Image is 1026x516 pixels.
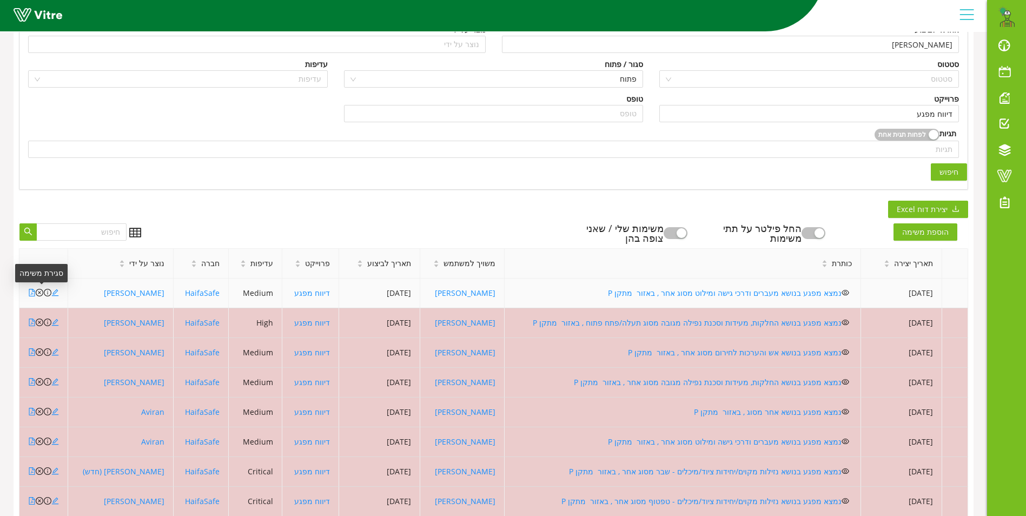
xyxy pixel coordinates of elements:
[28,378,36,386] span: file-pdf
[339,368,420,398] td: [DATE]
[229,338,282,368] td: Medium
[842,289,849,296] span: eye
[435,496,495,506] a: [PERSON_NAME]
[36,378,43,386] span: close-circle
[51,378,59,386] span: edit
[339,457,420,487] td: [DATE]
[435,466,495,477] a: [PERSON_NAME]
[191,259,197,264] span: caret-up
[294,377,330,387] a: דיווח מפגע
[626,93,643,105] div: טופס
[861,368,942,398] td: [DATE]
[350,71,637,87] span: פתוח
[608,288,842,298] a: נמצא מפגע בנושא מעברים ודרכי גישה ומילוט מסוג אחר , באזור מתקן P
[893,223,957,241] span: הוספת משימה
[44,408,51,415] span: info-circle
[250,257,273,269] span: עדיפות
[185,317,220,328] a: HaifaSafe
[185,347,220,358] a: HaifaSafe
[240,259,246,264] span: caret-up
[339,398,420,427] td: [DATE]
[129,257,164,269] span: נוצר על ידי
[294,317,330,328] a: דיווח מפגע
[51,348,59,356] span: edit
[561,496,842,506] a: נמצא מפגע בנושא נזילות מקוים/יחידות ציוד/מיכלים - טפטוף מסוג אחר , באזור מתקן P
[435,377,495,387] a: [PERSON_NAME]
[44,319,51,326] span: info-circle
[185,377,220,387] a: HaifaSafe
[931,163,967,181] button: חיפוש
[44,497,51,505] span: info-circle
[628,347,842,358] a: נמצא מפגע בנושא אש והערכות לחירום מסוג אחר , באזור מתקן P
[229,398,282,427] td: Medium
[569,466,842,477] a: נמצא מפגע בנושא נזילות מקוים/יחידות ציוד/מיכלים - שבר מסוג אחר , באזור מתקן P
[28,438,36,445] span: file-pdf
[51,317,59,328] a: edit
[861,427,942,457] td: [DATE]
[191,263,197,269] span: caret-down
[605,58,643,70] div: סגור / פתוח
[444,257,495,269] span: משויך למשתמש
[28,407,36,417] a: file-pdf
[104,347,164,358] a: [PERSON_NAME]
[19,223,37,241] button: search
[897,203,948,215] span: יצירת דוח Excel
[294,407,330,417] a: דיווח מפגע
[842,319,849,326] span: eye
[51,467,59,475] span: edit
[185,466,220,477] a: HaifaSafe
[141,436,164,447] a: Aviran
[996,5,1018,27] img: 1b769f6a-5bd2-4624-b62a-8340ff607ce4.png
[842,497,849,505] span: eye
[357,259,363,264] span: caret-up
[433,263,439,269] span: caret-down
[229,457,282,487] td: Critical
[36,289,43,296] span: close-circle
[842,467,849,475] span: eye
[229,368,282,398] td: Medium
[709,223,801,243] div: החל פילטר על תתי משימות
[861,338,942,368] td: [DATE]
[433,259,439,264] span: caret-up
[44,438,51,445] span: info-circle
[28,467,36,475] span: file-pdf
[201,257,220,269] span: חברה
[822,259,828,264] span: caret-up
[572,223,664,243] div: משימות שלי / שאני צופה בהן
[28,319,36,326] span: file-pdf
[28,317,36,328] a: file-pdf
[842,408,849,415] span: eye
[51,466,59,477] a: edit
[294,288,330,298] a: דיווח מפגע
[51,407,59,417] a: edit
[119,259,125,264] span: caret-up
[44,467,51,475] span: info-circle
[893,224,968,237] a: הוספת משימה
[104,377,164,387] a: [PERSON_NAME]
[51,436,59,447] a: edit
[24,227,32,237] span: search
[36,497,43,505] span: close-circle
[104,288,164,298] a: [PERSON_NAME]
[36,223,127,241] input: חיפוש
[51,377,59,387] a: edit
[295,263,301,269] span: caret-down
[339,308,420,338] td: [DATE]
[878,129,926,141] span: לפחות תגית אחת
[229,427,282,457] td: Medium
[44,289,51,296] span: info-circle
[51,497,59,505] span: edit
[294,496,330,506] a: דיווח מפגע
[28,348,36,356] span: file-pdf
[861,457,942,487] td: [DATE]
[36,348,43,356] span: close-circle
[185,496,220,506] a: HaifaSafe
[294,436,330,447] a: דיווח מפגע
[305,58,328,70] div: עדיפות
[832,257,852,269] span: כותרת
[861,308,942,338] td: [DATE]
[51,438,59,445] span: edit
[240,263,246,269] span: caret-down
[51,408,59,415] span: edit
[28,377,36,387] a: file-pdf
